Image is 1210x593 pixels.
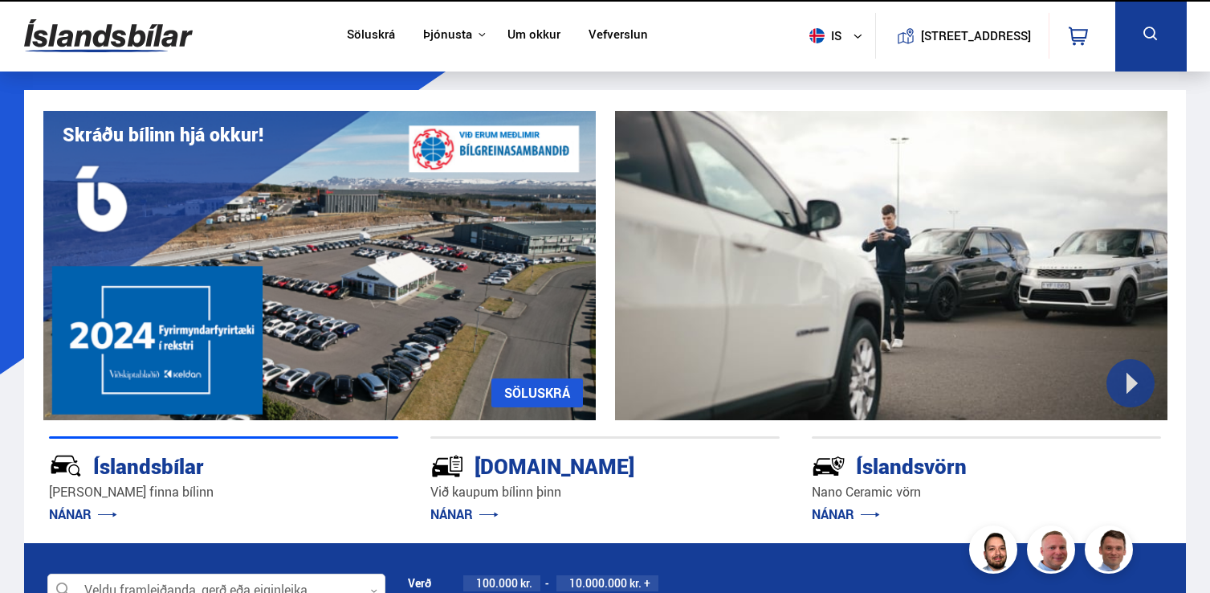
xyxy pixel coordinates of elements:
h1: Skráðu bílinn hjá okkur! [63,124,263,145]
a: Söluskrá [347,27,395,44]
button: [STREET_ADDRESS] [927,29,1025,43]
a: NÁNAR [812,505,880,523]
span: 100.000 [476,575,518,591]
span: kr. [629,577,642,590]
p: Við kaupum bílinn þinn [430,483,780,501]
a: Um okkur [507,27,560,44]
a: Vefverslun [589,27,648,44]
span: is [803,28,843,43]
div: Verð [408,577,431,590]
img: siFngHWaQ9KaOqBr.png [1029,528,1078,576]
span: + [644,577,650,590]
a: NÁNAR [49,505,117,523]
img: eKx6w-_Home_640_.png [43,111,596,420]
a: NÁNAR [430,505,499,523]
img: nhp88E3Fdnt1Opn2.png [972,528,1020,576]
img: -Svtn6bYgwAsiwNX.svg [812,449,845,483]
button: is [803,12,875,59]
img: JRvxyua_JYH6wB4c.svg [49,449,83,483]
div: [DOMAIN_NAME] [430,451,723,479]
span: kr. [520,577,532,590]
img: FbJEzSuNWCJXmdc-.webp [1087,528,1135,576]
button: Þjónusta [423,27,472,43]
a: [STREET_ADDRESS] [884,13,1040,59]
p: [PERSON_NAME] finna bílinn [49,483,398,501]
span: 10.000.000 [569,575,627,591]
img: svg+xml;base64,PHN2ZyB4bWxucz0iaHR0cDovL3d3dy53My5vcmcvMjAwMC9zdmciIHdpZHRoPSI1MTIiIGhlaWdodD0iNT... [809,28,825,43]
img: G0Ugv5HjCgRt.svg [24,10,193,62]
img: tr5P-W3DuiFaO7aO.svg [430,449,464,483]
div: Íslandsbílar [49,451,341,479]
div: Íslandsvörn [812,451,1104,479]
a: SÖLUSKRÁ [491,378,583,407]
p: Nano Ceramic vörn [812,483,1161,501]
